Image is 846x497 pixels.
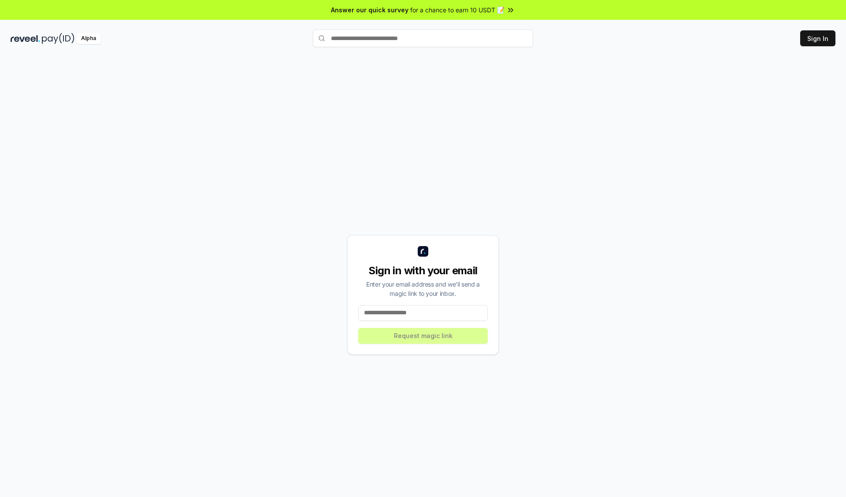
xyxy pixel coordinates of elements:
img: pay_id [42,33,74,44]
span: Answer our quick survey [331,5,408,15]
button: Sign In [800,30,835,46]
div: Enter your email address and we’ll send a magic link to your inbox. [358,280,488,298]
span: for a chance to earn 10 USDT 📝 [410,5,505,15]
div: Alpha [76,33,101,44]
div: Sign in with your email [358,264,488,278]
img: reveel_dark [11,33,40,44]
img: logo_small [418,246,428,257]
